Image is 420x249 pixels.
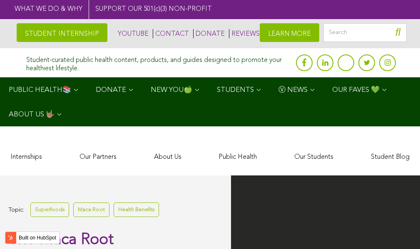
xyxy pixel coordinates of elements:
label: Built on HubSpot [15,232,60,243]
a: YOUTUBE [116,29,149,38]
span: NEW YOU🍏 [151,86,192,94]
div: Student-curated public health content, products, and guides designed to promote your healthiest l... [26,52,292,72]
span: PUBLIC HEALTH📚 [9,86,71,94]
a: Superfoods [30,202,69,217]
span: Topic: [8,205,24,216]
a: REVIEWS [229,29,260,38]
span: Ⓥ NEWS [278,86,308,94]
a: LEARN MORE [260,23,319,42]
span: DONATE [96,86,126,94]
iframe: Chat Widget [378,209,420,249]
a: Maca Root [73,202,109,217]
span: STUDENTS [217,86,254,94]
span: OUR FAVES 💚 [332,86,380,94]
span: ABOUT US 🤟🏽 [9,111,55,118]
a: Health Benefits [114,202,159,217]
button: Built on HubSpot [5,232,60,244]
a: STUDENT INTERNSHIP [17,23,107,42]
a: DONATE [193,29,225,38]
input: Search [323,23,407,42]
a: CONTACT [153,29,189,38]
img: HubSpot sprocket logo [5,233,15,243]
